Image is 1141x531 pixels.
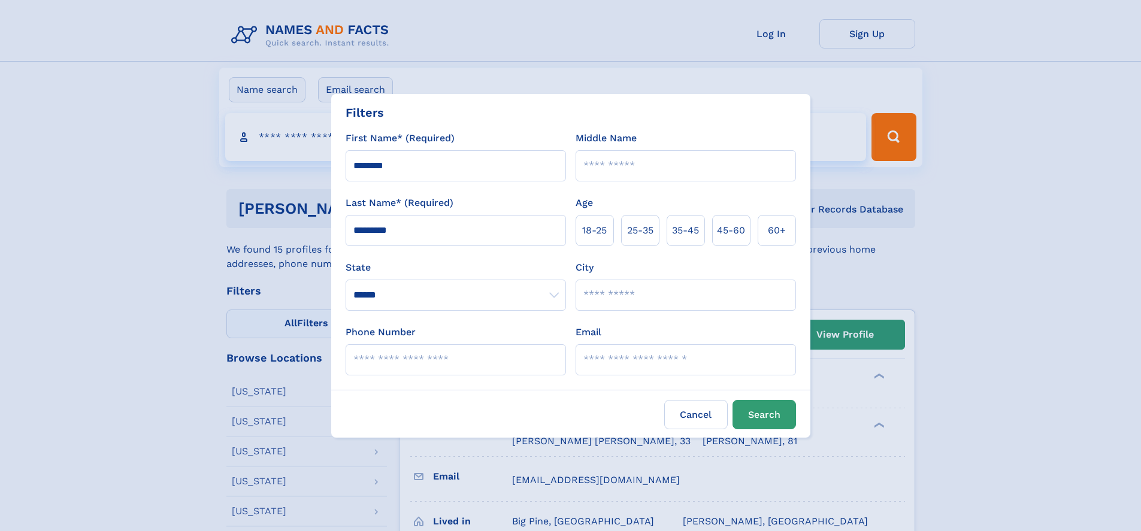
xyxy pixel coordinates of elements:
label: Middle Name [576,131,637,145]
span: 35‑45 [672,223,699,238]
span: 25‑35 [627,223,653,238]
span: 45‑60 [717,223,745,238]
label: Phone Number [346,325,416,339]
label: Cancel [664,400,728,429]
span: 60+ [768,223,786,238]
label: Last Name* (Required) [346,196,453,210]
label: Age [576,196,593,210]
label: Email [576,325,601,339]
label: City [576,260,594,275]
label: First Name* (Required) [346,131,455,145]
div: Filters [346,104,384,122]
span: 18‑25 [582,223,607,238]
label: State [346,260,566,275]
button: Search [733,400,796,429]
